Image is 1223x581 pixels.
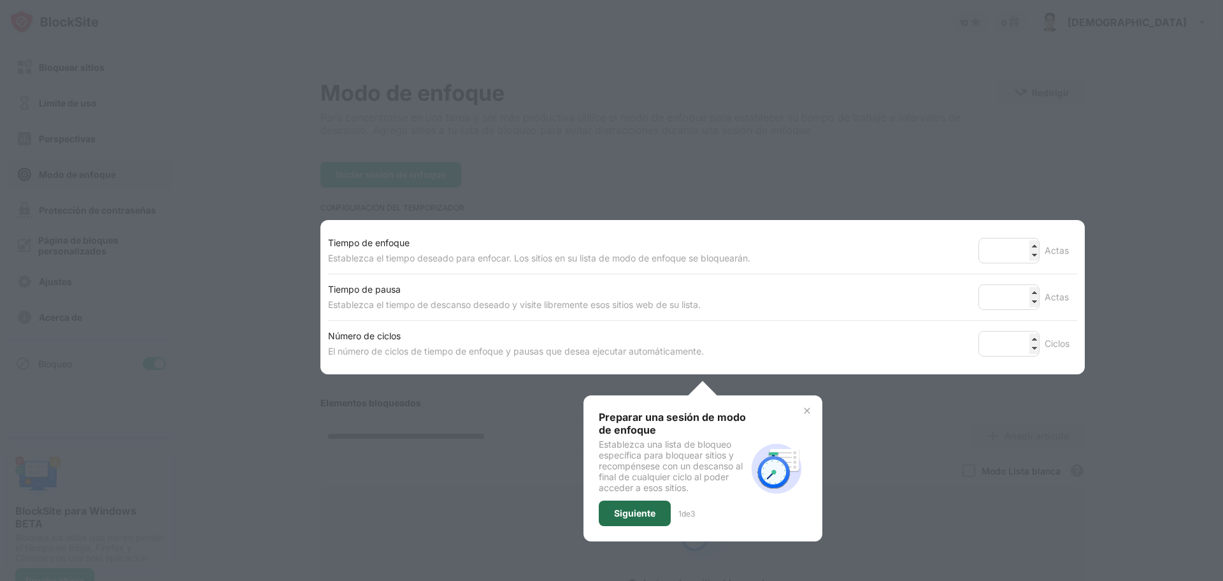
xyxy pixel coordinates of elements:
[328,330,401,341] font: Número de ciclos
[1045,338,1069,349] font: Ciclos
[678,509,682,518] font: 1
[328,346,704,357] font: El número de ciclos de tiempo de enfoque y pausas que desea ejecutar automáticamente.
[614,508,655,518] font: Siguiente
[682,509,690,518] font: de
[1045,245,1069,256] font: Actas
[1045,291,1069,302] font: Actas
[599,439,743,493] font: Establezca una lista de bloqueo específica para bloquear sitios y recompénsese con un descanso al...
[328,284,401,295] font: Tiempo de pausa
[328,237,410,248] font: Tiempo de enfoque
[690,509,695,518] font: 3
[328,299,701,310] font: Establezca el tiempo de descanso deseado y visite libremente esos sitios web de su lista.
[746,438,807,499] img: focus-mode-timer.svg
[802,406,812,416] img: x-button.svg
[328,253,750,263] font: Establezca el tiempo deseado para enfocar. Los sitios en su lista de modo de enfoque se bloquearán.
[599,411,746,436] font: Preparar una sesión de modo de enfoque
